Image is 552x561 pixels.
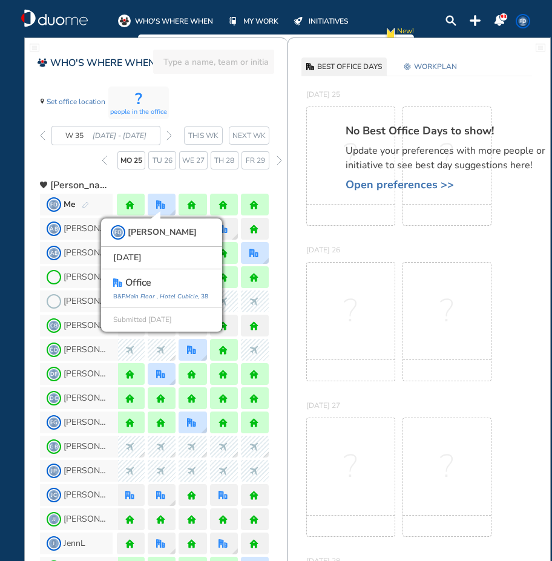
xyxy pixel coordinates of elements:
div: day Tue [148,151,176,169]
div: location dialog [232,548,238,554]
div: initiatives-off [292,15,304,27]
img: home.de338a94.svg [156,515,165,524]
span: New! [397,25,414,44]
span: [PERSON_NAME] [64,297,109,306]
img: home.de338a94.svg [156,418,165,427]
img: office.a375675b.svg [156,491,165,500]
div: office [156,539,165,548]
div: nonworking [249,442,258,451]
div: location dialog [263,258,269,264]
div: new-notification [384,25,397,44]
span: ? [344,461,358,473]
img: grid-tooltip.ec663082.svg [169,379,176,385]
span: JJ [49,514,59,524]
span: WHO'S WHERE WHEN [50,56,156,70]
img: nonworking.b46b09a6.svg [187,467,196,476]
div: day Mon selected [117,151,145,169]
img: home.de338a94.svg [249,273,258,282]
span: WHO'S WHERE WHEN [135,15,213,27]
span: , 38 [198,292,208,301]
div: nonworking [249,297,258,306]
img: home.de338a94.svg [187,515,196,524]
img: grid-tooltip.ec663082.svg [201,355,207,361]
img: office.a375675b.svg [249,249,258,258]
a: INITIATIVES [292,15,348,27]
img: grid-tooltip.ec663082.svg [169,451,176,458]
img: nonworking.b46b09a6.svg [187,442,196,451]
span: ? [440,305,454,317]
div: office [218,539,228,548]
div: day Thu [211,151,238,169]
img: office.a375675b.svg [125,491,134,500]
div: activity-box [108,87,169,119]
img: thin-right-arrow-grey.874f3e01.svg [166,131,172,140]
img: nonworking.b46b09a6.svg [156,442,165,451]
img: home.de338a94.svg [249,515,258,524]
img: home.de338a94.svg [218,273,228,282]
div: forward week [166,131,172,140]
img: home.de338a94.svg [218,346,228,355]
div: office [156,370,165,379]
img: grid-tooltip.ec663082.svg [232,548,238,554]
img: home.de338a94.svg [125,418,134,427]
div: office [156,200,165,209]
img: home.de338a94.svg [125,370,134,379]
img: mywork-off.f8bf6c09.svg [229,17,237,25]
div: office [125,491,134,500]
img: home.de338a94.svg [218,370,228,379]
div: home [156,394,165,403]
div: home [218,418,228,427]
span: [DATE] 26 [306,245,340,255]
div: home [187,394,196,403]
span: [DATE] 27 [306,401,340,410]
button: settings-cog-6184adWORKPLAN [399,57,462,76]
img: home.de338a94.svg [218,249,228,258]
button: this week [184,126,223,145]
div: week navigation [40,126,172,145]
img: grid-tooltip.ec663082.svg [169,209,176,215]
img: home.de338a94.svg [125,539,134,548]
span: [PERSON_NAME] [64,345,109,355]
span: [DATE] - [DATE] [93,130,146,142]
div: home [187,491,196,500]
div: home [249,515,258,524]
div: home [218,370,228,379]
div: location dialog [201,427,207,433]
img: new-notification.cd065810.svg [384,25,397,44]
div: day navigation [40,151,282,169]
div: location dialog [169,548,176,554]
span: [PERSON_NAME] [64,442,109,451]
span: J [49,539,59,548]
span: Set office location [47,96,105,108]
div: location dialog [169,451,176,458]
div: home [125,539,134,548]
span: AB [49,224,59,234]
div: nonworking [187,442,196,451]
img: home.de338a94.svg [125,200,134,209]
div: home [125,515,134,524]
div: day Fri [241,151,269,169]
div: day Wed [179,151,207,169]
img: home.de338a94.svg [249,200,258,209]
img: home.de338a94.svg [187,539,196,548]
span: JennL [64,539,85,548]
span: B&P [113,292,198,301]
div: home [249,370,258,379]
div: forward day [277,151,282,169]
a: MY WORK [226,15,278,27]
img: nonworking.b46b09a6.svg [249,467,258,476]
span: 93 [501,13,507,20]
div: back day [102,151,107,169]
div: nonworking [125,467,134,476]
div: home [249,273,258,282]
i: Hotel Cubicle [160,292,198,301]
div: home [187,515,196,524]
span: NEXT WK [232,130,266,142]
img: home.de338a94.svg [125,394,134,403]
div: home [249,321,258,330]
div: location dialog [232,451,238,458]
img: home.de338a94.svg [249,539,258,548]
div: plus-topbar [470,15,481,26]
div: pen-edit [82,202,89,209]
img: office.a375675b.svg [156,200,165,209]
